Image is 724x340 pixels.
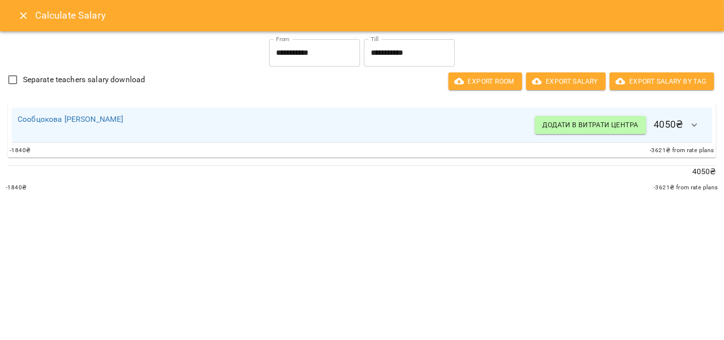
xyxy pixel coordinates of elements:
a: Сообцокова [PERSON_NAME] [18,114,124,124]
h6: 4050 ₴ [535,113,706,137]
span: Export Salary [534,75,598,87]
button: Close [12,4,35,27]
button: Додати в витрати центра [535,116,646,134]
span: Додати в витрати центра [543,119,639,131]
span: Export Salary by Tag [618,75,706,87]
span: -3621 ₴ from rate plans [650,146,714,156]
p: 4050 ₴ [8,166,716,178]
span: Separate teachers salary download [23,74,146,86]
span: -1840 ₴ [10,146,30,156]
h6: Calculate Salary [35,8,712,23]
span: -3621 ₴ from rate plans [654,183,718,193]
button: Export room [448,72,522,90]
button: Export Salary by Tag [610,72,714,90]
span: -1840 ₴ [6,183,26,193]
span: Export room [456,75,514,87]
button: Export Salary [526,72,606,90]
